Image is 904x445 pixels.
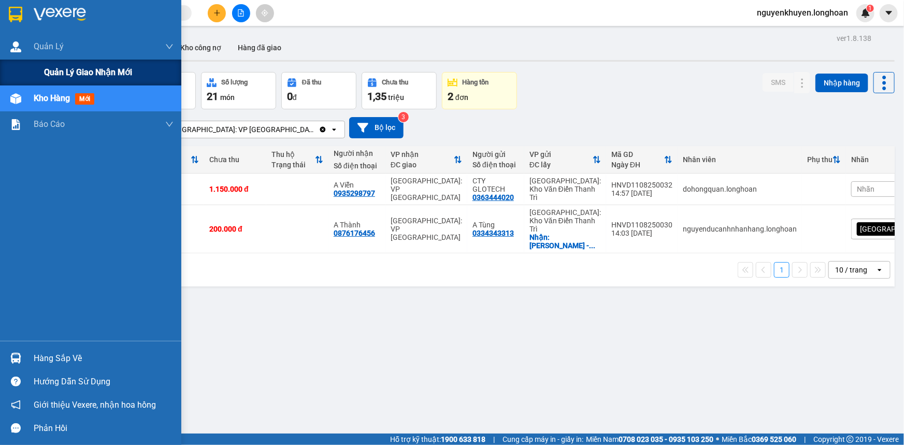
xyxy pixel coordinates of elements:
[472,193,514,202] div: 0363444020
[334,181,380,189] div: A Viễn
[319,125,327,134] svg: Clear value
[334,162,380,170] div: Số điện thoại
[749,6,856,19] span: nguyenkhuyen.longhoan
[493,434,495,445] span: |
[807,155,833,164] div: Phụ thu
[611,229,672,237] div: 14:03 [DATE]
[334,149,380,157] div: Người nhận
[293,93,297,102] span: đ
[455,93,468,102] span: đơn
[683,155,797,164] div: Nhân viên
[237,9,245,17] span: file-add
[611,150,664,159] div: Mã GD
[385,146,467,174] th: Toggle SortBy
[884,8,894,18] span: caret-down
[213,9,221,17] span: plus
[448,90,453,103] span: 2
[857,185,874,193] span: Nhãn
[802,146,846,174] th: Toggle SortBy
[398,112,409,122] sup: 3
[11,377,21,386] span: question-circle
[9,7,22,22] img: logo-vxr
[232,4,250,22] button: file-add
[611,189,672,197] div: 14:57 [DATE]
[11,423,21,433] span: message
[529,208,601,233] div: [GEOGRAPHIC_DATA]: Kho Văn Điển Thanh Trì
[165,124,317,135] div: [GEOGRAPHIC_DATA]: VP [GEOGRAPHIC_DATA]
[868,5,872,12] span: 1
[683,185,797,193] div: dohongquan.longhoan
[774,262,790,278] button: 1
[611,181,672,189] div: HNVD1108250032
[75,93,94,105] span: mới
[472,177,519,193] div: CTY GLOTECH
[815,74,868,92] button: Nhập hàng
[207,90,218,103] span: 21
[261,9,268,17] span: aim
[867,5,874,12] sup: 1
[390,434,485,445] span: Hỗ trợ kỹ thuật:
[716,437,719,441] span: ⚪️
[876,266,884,274] svg: open
[34,93,70,103] span: Kho hàng
[722,434,796,445] span: Miền Bắc
[391,217,462,241] div: [GEOGRAPHIC_DATA]: VP [GEOGRAPHIC_DATA]
[529,233,601,250] div: Nhận: Phan đình phùng - mỹ hào - hưng yên
[349,117,404,138] button: Bộ lọc
[529,150,593,159] div: VP gửi
[391,161,454,169] div: ĐC giao
[334,221,380,229] div: A Thành
[44,66,132,79] span: Quản lý giao nhận mới
[463,79,489,86] div: Hàng tồn
[334,189,375,197] div: 0935298797
[524,146,606,174] th: Toggle SortBy
[846,436,854,443] span: copyright
[472,150,519,159] div: Người gửi
[10,93,21,104] img: warehouse-icon
[281,72,356,109] button: Đã thu0đ
[172,35,229,60] button: Kho công nợ
[367,90,386,103] span: 1,35
[861,8,870,18] img: icon-new-feature
[472,161,519,169] div: Số điện thoại
[34,40,64,53] span: Quản Lý
[318,124,319,135] input: Selected Quảng Ngãi: VP Trường Chinh.
[10,353,21,364] img: warehouse-icon
[589,241,595,250] span: ...
[382,79,409,86] div: Chưa thu
[222,79,248,86] div: Số lượng
[442,72,517,109] button: Hàng tồn2đơn
[287,90,293,103] span: 0
[837,33,871,44] div: ver 1.8.138
[165,120,174,128] span: down
[804,434,806,445] span: |
[606,146,678,174] th: Toggle SortBy
[503,434,583,445] span: Cung cấp máy in - giấy in:
[388,93,404,102] span: triệu
[271,150,315,159] div: Thu hộ
[529,177,601,202] div: [GEOGRAPHIC_DATA]: Kho Văn Điển Thanh Trì
[34,421,174,436] div: Phản hồi
[201,72,276,109] button: Số lượng21món
[208,4,226,22] button: plus
[10,41,21,52] img: warehouse-icon
[752,435,796,443] strong: 0369 525 060
[220,93,235,102] span: món
[34,351,174,366] div: Hàng sắp về
[586,434,713,445] span: Miền Nam
[391,150,454,159] div: VP nhận
[683,225,797,233] div: nguyenducanhnhanhang.longhoan
[880,4,898,22] button: caret-down
[165,42,174,51] span: down
[266,146,328,174] th: Toggle SortBy
[34,374,174,390] div: Hướng dẫn sử dụng
[619,435,713,443] strong: 0708 023 035 - 0935 103 250
[209,155,261,164] div: Chưa thu
[330,125,338,134] svg: open
[34,118,65,131] span: Báo cáo
[362,72,437,109] button: Chưa thu1,35 triệu
[611,221,672,229] div: HNVD1108250030
[391,177,462,202] div: [GEOGRAPHIC_DATA]: VP [GEOGRAPHIC_DATA]
[835,265,867,275] div: 10 / trang
[256,4,274,22] button: aim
